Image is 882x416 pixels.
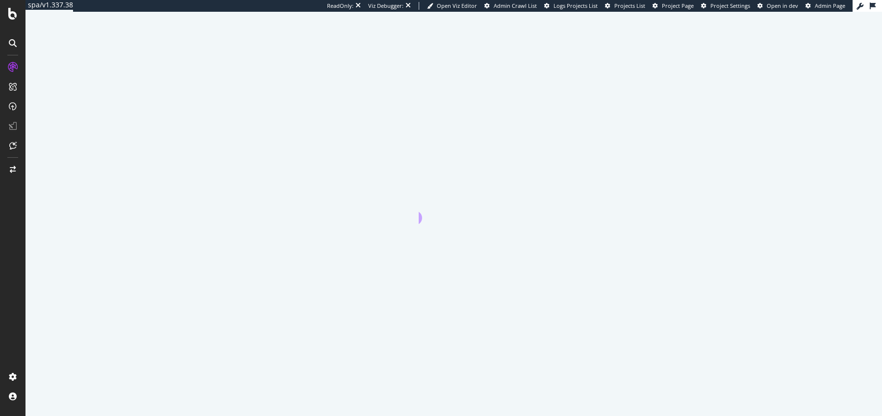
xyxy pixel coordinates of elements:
[662,2,694,9] span: Project Page
[554,2,598,9] span: Logs Projects List
[767,2,798,9] span: Open in dev
[327,2,353,10] div: ReadOnly:
[484,2,537,10] a: Admin Crawl List
[701,2,750,10] a: Project Settings
[614,2,645,9] span: Projects List
[427,2,477,10] a: Open Viz Editor
[757,2,798,10] a: Open in dev
[437,2,477,9] span: Open Viz Editor
[806,2,845,10] a: Admin Page
[368,2,403,10] div: Viz Debugger:
[653,2,694,10] a: Project Page
[544,2,598,10] a: Logs Projects List
[419,189,489,224] div: animation
[605,2,645,10] a: Projects List
[815,2,845,9] span: Admin Page
[494,2,537,9] span: Admin Crawl List
[710,2,750,9] span: Project Settings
